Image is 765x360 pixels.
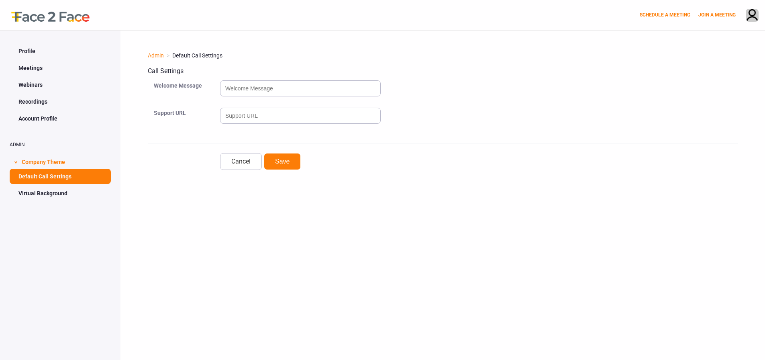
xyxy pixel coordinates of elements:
h2: ADMIN [10,142,111,147]
a: SCHEDULE A MEETING [640,12,690,18]
button: Save [264,153,301,170]
span: Default Call Settings [172,52,222,59]
div: Welcome Message [148,79,220,106]
a: Virtual Background [10,186,111,201]
a: Account Profile [10,111,111,126]
div: Support URL [148,106,220,133]
a: Recordings [10,94,111,109]
input: Welcome Message [220,80,381,96]
input: Support URL [220,108,381,124]
a: Admin [148,52,164,59]
a: Webinars [10,77,111,92]
a: Meetings [10,60,111,76]
a: JOIN A MEETING [698,12,736,18]
img: avatar.710606db.png [746,9,758,22]
h3: Call Settings [148,67,738,75]
span: > [12,161,20,164]
span: > [164,52,172,59]
a: Cancel [220,153,262,170]
a: Profile [10,43,111,59]
a: Default Call Settings [10,169,111,184]
span: Company Theme [22,153,65,169]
